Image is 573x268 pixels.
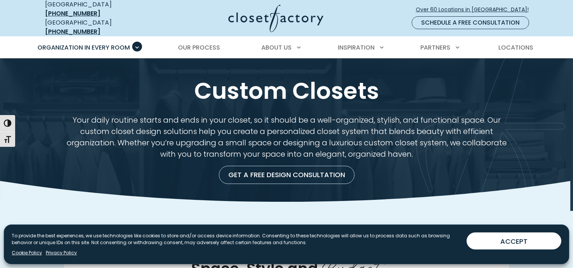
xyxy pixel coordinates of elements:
[32,37,541,58] nav: Primary Menu
[261,43,292,52] span: About Us
[415,3,535,16] a: Over 60 Locations in [GEOGRAPHIC_DATA]!
[420,43,450,52] span: Partners
[46,249,77,256] a: Privacy Policy
[45,27,100,36] a: [PHONE_NUMBER]
[178,43,220,52] span: Our Process
[45,9,100,18] a: [PHONE_NUMBER]
[12,249,42,256] a: Cookie Policy
[37,43,130,52] span: Organization in Every Room
[219,166,354,184] a: Get a Free Design Consultation
[338,43,375,52] span: Inspiration
[12,232,461,246] p: To provide the best experiences, we use technologies like cookies to store and/or access device i...
[64,114,509,160] p: Your daily routine starts and ends in your closet, so it should be a well-organized, stylish, and...
[228,5,323,32] img: Closet Factory Logo
[467,232,561,249] button: ACCEPT
[412,16,529,29] a: Schedule a Free Consultation
[45,18,155,36] div: [GEOGRAPHIC_DATA]
[416,6,535,14] span: Over 60 Locations in [GEOGRAPHIC_DATA]!
[44,76,530,105] h1: Custom Closets
[498,43,533,52] span: Locations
